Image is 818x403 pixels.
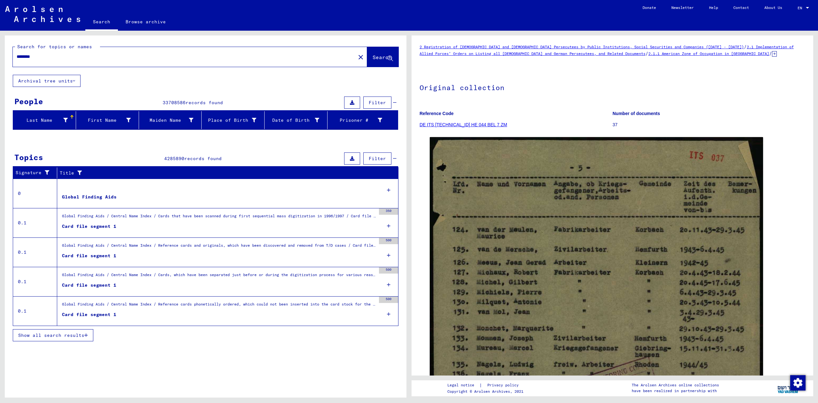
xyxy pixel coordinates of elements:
span: / [744,44,747,50]
div: Global Finding Aids [62,194,117,200]
div: Global Finding Aids / Central Name Index / Cards that have been scanned during first sequential m... [62,213,376,222]
div: Signature [16,169,52,176]
p: 37 [613,121,805,128]
a: 2.1.1 American Zone of Occupation in [GEOGRAPHIC_DATA] [648,51,769,56]
div: Global Finding Aids / Central Name Index / Reference cards phonetically ordered, which could not ... [62,301,376,310]
div: Prisoner # [330,115,390,125]
div: Signature [16,168,58,178]
mat-header-cell: Prisoner # [328,111,398,129]
mat-header-cell: First Name [76,111,139,129]
span: Filter [369,156,386,161]
div: 500 [379,238,398,244]
td: 0.1 [13,296,57,326]
span: / [769,50,772,56]
span: 4285890 [164,156,184,161]
span: Search [373,54,392,60]
div: Place of Birth [204,117,256,124]
div: Date of Birth [267,115,327,125]
a: Search [85,14,118,31]
div: Change consent [790,375,805,390]
p: have been realized in partnership with [632,388,719,394]
mat-header-cell: Date of Birth [265,111,328,129]
img: Arolsen_neg.svg [5,6,80,22]
button: Filter [363,97,391,109]
button: Clear [354,50,367,63]
a: Privacy policy [482,382,526,389]
a: Browse archive [118,14,174,29]
a: DE ITS [TECHNICAL_ID] HE 044 BEL 7 ZM [420,122,507,127]
mat-header-cell: Place of Birth [202,111,265,129]
span: / [645,50,648,56]
td: 0.1 [13,208,57,237]
p: The Arolsen Archives online collections [632,382,719,388]
div: 350 [379,208,398,215]
div: Card file segment 1 [62,252,116,259]
span: EN [798,6,805,10]
div: First Name [79,115,139,125]
td: 0.1 [13,267,57,296]
div: Global Finding Aids / Central Name Index / Cards, which have been separated just before or during... [62,272,376,281]
button: Filter [363,152,391,165]
mat-label: Search for topics or names [17,44,92,50]
div: Last Name [16,115,76,125]
td: 0 [13,179,57,208]
div: Topics [14,151,43,163]
mat-icon: close [357,53,365,61]
button: Search [367,47,398,67]
div: Card file segment 1 [62,282,116,289]
div: 500 [379,297,398,303]
a: Legal notice [447,382,479,389]
div: Global Finding Aids / Central Name Index / Reference cards and originals, which have been discove... [62,243,376,252]
div: Title [60,170,386,176]
img: yv_logo.png [776,380,800,396]
mat-header-cell: Last Name [13,111,76,129]
a: 2 Registration of [DEMOGRAPHIC_DATA] and [DEMOGRAPHIC_DATA] Persecutees by Public Institutions, S... [420,44,744,49]
div: Title [60,168,392,178]
div: Place of Birth [204,115,264,125]
div: Maiden Name [142,115,202,125]
div: People [14,96,43,107]
div: Maiden Name [142,117,194,124]
button: Archival tree units [13,75,81,87]
span: Show all search results [18,332,84,338]
p: Copyright © Arolsen Archives, 2021 [447,389,526,394]
span: records found [184,156,222,161]
b: Number of documents [613,111,660,116]
span: 33708586 [163,100,186,105]
span: records found [186,100,223,105]
div: | [447,382,526,389]
h1: Original collection [420,73,805,101]
div: First Name [79,117,131,124]
td: 0.1 [13,237,57,267]
div: 500 [379,267,398,274]
div: Card file segment 1 [62,223,116,230]
div: Card file segment 1 [62,311,116,318]
div: Date of Birth [267,117,319,124]
span: Filter [369,100,386,105]
div: Last Name [16,117,68,124]
div: Prisoner # [330,117,382,124]
mat-header-cell: Maiden Name [139,111,202,129]
b: Reference Code [420,111,454,116]
button: Show all search results [13,329,93,341]
img: Change consent [790,375,806,391]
